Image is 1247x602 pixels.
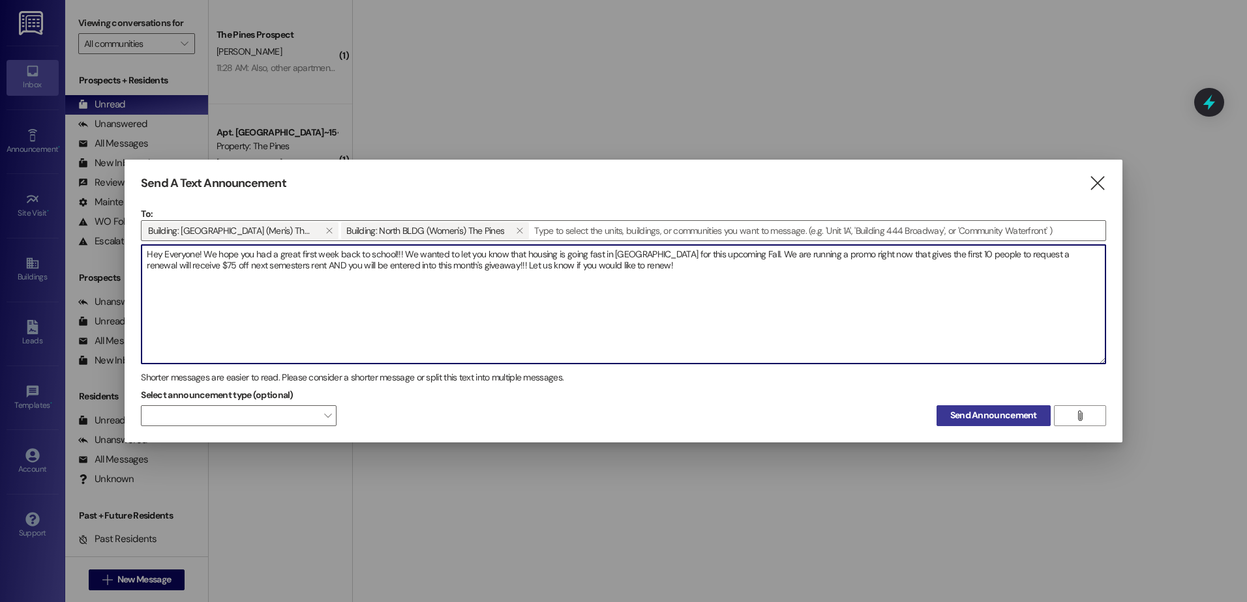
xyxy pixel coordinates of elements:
[530,221,1105,240] input: Type to select the units, buildings, or communities you want to message. (e.g. 'Unit 1A', 'Buildi...
[325,225,333,236] i: 
[950,408,1037,422] span: Send Announcement
[141,385,293,405] label: Select announcement type (optional)
[346,222,504,239] span: Building: North BLDG (Women's) The Pines
[509,222,529,239] button: Building: North BLDG (Women's) The Pines
[516,225,523,236] i: 
[1089,177,1106,190] i: 
[937,405,1051,426] button: Send Announcement
[141,176,286,191] h3: Send A Text Announcement
[141,244,1106,364] div: Hey Everyone! We hope you had a great first week back to school!!! We wanted to let you know that...
[141,371,1106,384] div: Shorter messages are easier to read. Please consider a shorter message or split this text into mu...
[148,222,314,239] span: Building: South BLDG (Men's) The Pines
[141,207,1106,220] p: To:
[319,222,338,239] button: Building: South BLDG (Men's) The Pines
[142,245,1105,364] textarea: Hey Everyone! We hope you had a great first week back to school!!! We wanted to let you know that...
[1075,410,1085,421] i: 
